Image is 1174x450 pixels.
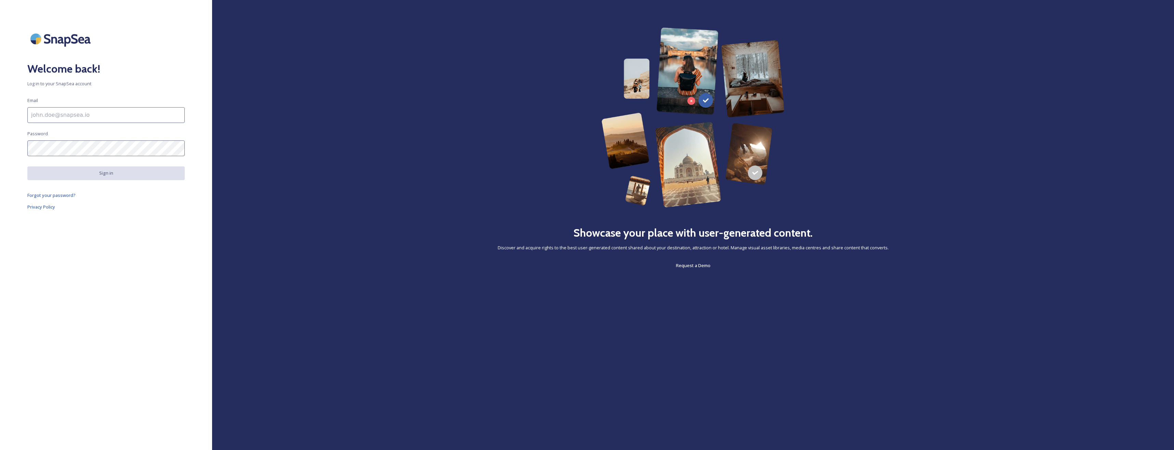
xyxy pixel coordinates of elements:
a: Request a Demo [676,261,710,270]
span: Forgot your password? [27,192,76,198]
h2: Welcome back! [27,61,185,77]
span: Password [27,130,48,137]
a: Forgot your password? [27,191,185,199]
button: Sign in [27,166,185,180]
img: SnapSea Logo [27,27,96,50]
span: Email [27,97,38,104]
span: Log in to your SnapSea account [27,80,185,87]
span: Discover and acquire rights to the best user-generated content shared about your destination, att... [498,245,889,251]
span: Request a Demo [676,262,710,268]
img: 63b42ca75bacad526042e722_Group%20154-p-800.png [601,27,785,208]
span: Privacy Policy [27,204,55,210]
h2: Showcase your place with user-generated content. [573,225,813,241]
a: Privacy Policy [27,203,185,211]
input: john.doe@snapsea.io [27,107,185,123]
